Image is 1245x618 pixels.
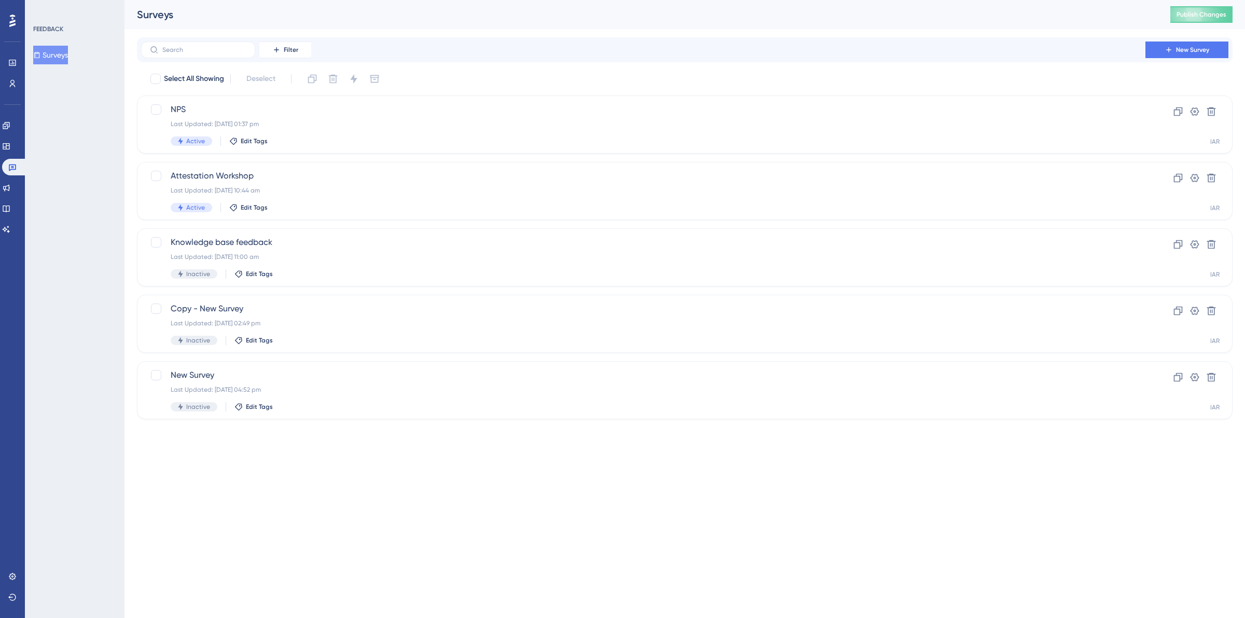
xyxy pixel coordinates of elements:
[1177,10,1226,19] span: Publish Changes
[33,25,63,33] div: FEEDBACK
[171,369,1116,381] span: New Survey
[246,73,275,85] span: Deselect
[171,170,1116,182] span: Attestation Workshop
[186,403,210,411] span: Inactive
[1145,42,1228,58] button: New Survey
[137,7,1144,22] div: Surveys
[171,386,1116,394] div: Last Updated: [DATE] 04:52 pm
[246,336,273,345] span: Edit Tags
[237,70,285,88] button: Deselect
[162,46,246,53] input: Search
[164,73,224,85] span: Select All Showing
[246,403,273,411] span: Edit Tags
[171,319,1116,327] div: Last Updated: [DATE] 02:49 pm
[1210,337,1220,345] div: IAR
[171,303,1116,315] span: Copy - New Survey
[1210,403,1220,411] div: IAR
[171,253,1116,261] div: Last Updated: [DATE] 11:00 am
[234,270,273,278] button: Edit Tags
[186,336,210,345] span: Inactive
[259,42,311,58] button: Filter
[1176,46,1209,54] span: New Survey
[1210,270,1220,279] div: IAR
[229,137,268,145] button: Edit Tags
[186,270,210,278] span: Inactive
[229,203,268,212] button: Edit Tags
[171,186,1116,195] div: Last Updated: [DATE] 10:44 am
[1170,6,1233,23] button: Publish Changes
[1210,204,1220,212] div: IAR
[171,120,1116,128] div: Last Updated: [DATE] 01:37 pm
[246,270,273,278] span: Edit Tags
[186,203,205,212] span: Active
[33,46,68,64] button: Surveys
[234,403,273,411] button: Edit Tags
[171,103,1116,116] span: NPS
[171,236,1116,249] span: Knowledge base feedback
[234,336,273,345] button: Edit Tags
[241,203,268,212] span: Edit Tags
[1210,138,1220,146] div: IAR
[241,137,268,145] span: Edit Tags
[284,46,298,54] span: Filter
[186,137,205,145] span: Active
